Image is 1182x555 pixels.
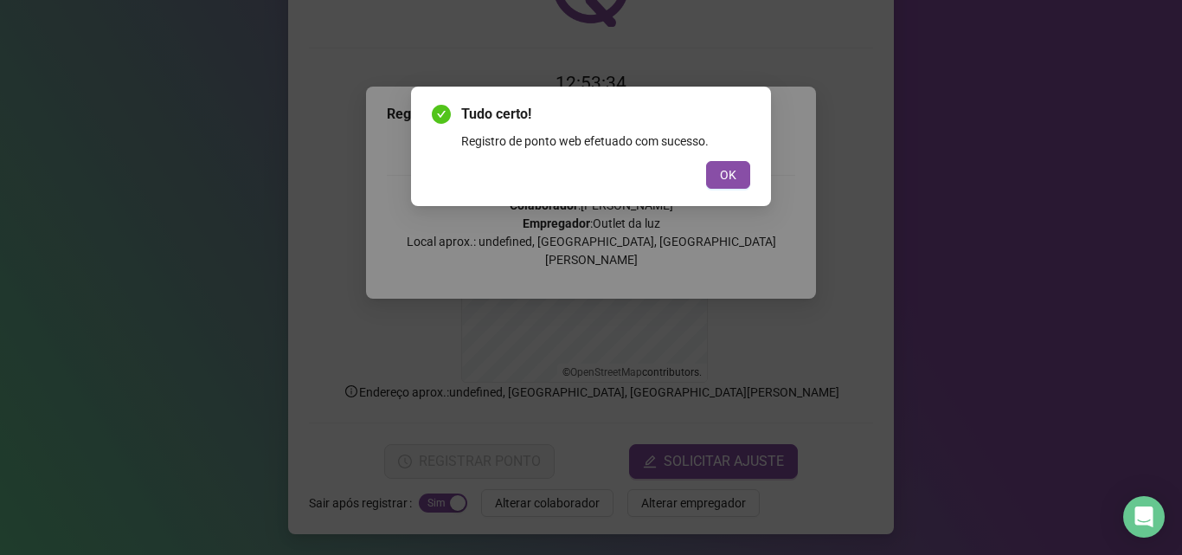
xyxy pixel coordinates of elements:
[461,132,750,151] div: Registro de ponto web efetuado com sucesso.
[1123,496,1165,538] div: Open Intercom Messenger
[720,165,736,184] span: OK
[432,105,451,124] span: check-circle
[461,104,750,125] span: Tudo certo!
[706,161,750,189] button: OK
